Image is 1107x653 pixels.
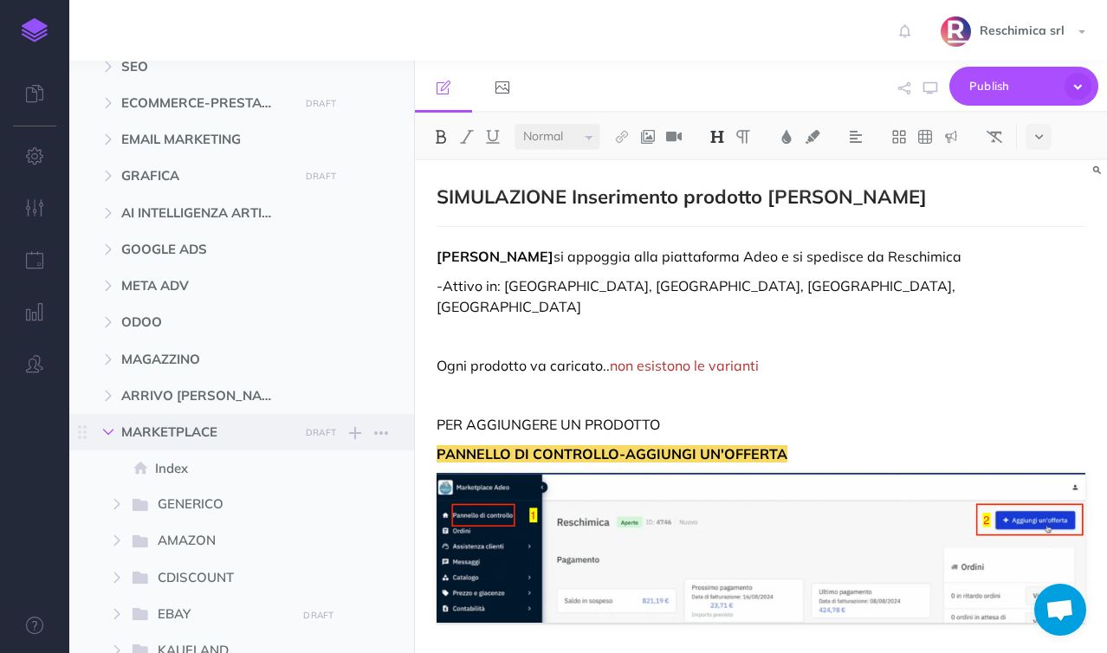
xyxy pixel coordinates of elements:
[121,203,288,223] span: AI INTELLIGENZA ARTIFICIALE
[121,93,288,113] span: ECOMMERCE-PRESTASHOP
[306,98,336,109] small: DRAFT
[437,445,787,462] span: PANNELLO DI CONTROLLO-AGGIUNGI UN'OFFERTA
[640,130,656,144] img: Add image button
[485,130,501,144] img: Underline button
[666,130,682,144] img: Add video button
[779,130,794,144] img: Text color button
[969,73,1056,100] span: Publish
[121,239,288,260] span: GOOGLE ADS
[437,355,1085,376] p: Ogni prodotto va caricato..
[158,494,284,516] span: GENERICO
[297,605,340,625] button: DRAFT
[121,312,288,333] span: ODOO
[735,130,751,144] img: Paragraph button
[121,385,288,406] span: ARRIVO [PERSON_NAME]
[121,165,288,186] span: GRAFICA
[121,275,288,296] span: META ADV
[459,130,475,144] img: Italic button
[306,171,336,182] small: DRAFT
[437,275,1085,317] p: -Attivo in: [GEOGRAPHIC_DATA], [GEOGRAPHIC_DATA], [GEOGRAPHIC_DATA], [GEOGRAPHIC_DATA]
[709,130,725,144] img: Headings dropdown button
[300,423,343,443] button: DRAFT
[437,184,927,209] strong: SIMULAZIONE Inserimento prodotto [PERSON_NAME]
[121,349,288,370] span: MAGAZZINO
[917,130,933,144] img: Create table button
[158,604,284,626] span: EBAY
[437,248,553,265] strong: [PERSON_NAME]
[805,130,820,144] img: Text background color button
[121,129,288,150] span: EMAIL MARKETING
[303,610,333,621] small: DRAFT
[848,130,864,144] img: Alignment dropdown menu button
[614,130,630,144] img: Link button
[943,130,959,144] img: Callout dropdown menu button
[22,18,48,42] img: logo-mark.svg
[158,567,284,590] span: CDISCOUNT
[121,422,288,443] span: MARKETPLACE
[941,16,971,47] img: SYa4djqk1Oq5LKxmPekz2tk21Z5wK9RqXEiubV6a.png
[437,416,660,433] span: PER AGGIUNGERE UN PRODOTTO
[121,56,288,77] span: SEO
[987,130,1002,144] img: Clear styles button
[306,427,336,438] small: DRAFT
[949,67,1098,106] button: Publish
[437,246,1085,267] p: si appoggia alla piattaforma Adeo e si spedisce da Reschimica
[155,458,310,479] span: Index
[971,23,1073,38] span: Reschimica srl
[300,166,343,186] button: DRAFT
[437,473,1085,623] img: lqw0yEWAXWS-kTw9Oah8anh7DgO44mms2A.png
[1034,584,1086,636] div: Aprire la chat
[433,130,449,144] img: Bold button
[610,357,759,374] span: non esistono le varianti
[158,530,284,553] span: AMAZON
[300,94,343,113] button: DRAFT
